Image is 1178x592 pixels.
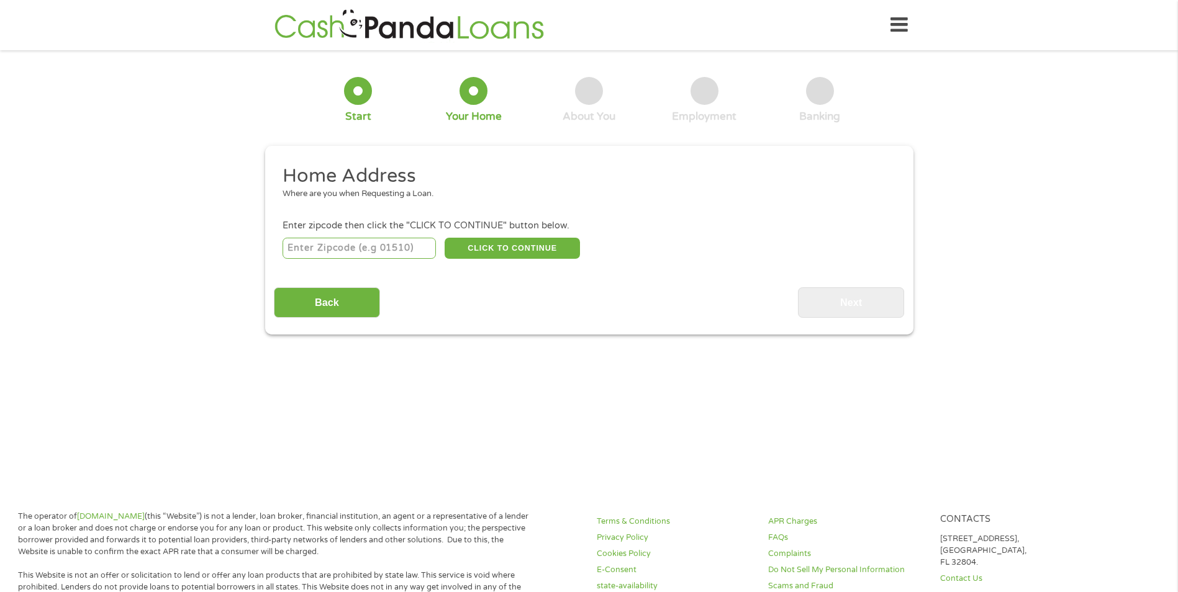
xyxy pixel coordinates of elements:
input: Next [798,287,904,318]
a: state-availability [597,580,753,592]
a: Privacy Policy [597,532,753,544]
div: Where are you when Requesting a Loan. [283,188,886,200]
button: CLICK TO CONTINUE [445,238,580,259]
div: Enter zipcode then click the "CLICK TO CONTINUE" button below. [283,219,895,233]
h4: Contacts [940,514,1097,526]
p: The operator of (this “Website”) is not a lender, loan broker, financial institution, an agent or... [18,511,533,558]
p: [STREET_ADDRESS], [GEOGRAPHIC_DATA], FL 32804. [940,533,1097,568]
a: Cookies Policy [597,548,753,560]
div: Your Home [446,110,502,123]
a: E-Consent [597,564,753,576]
a: Complaints [768,548,925,560]
a: Do Not Sell My Personal Information [768,564,925,576]
a: Terms & Conditions [597,516,753,527]
a: Scams and Fraud [768,580,925,592]
img: GetLoanNow Logo [271,7,548,43]
a: [DOMAIN_NAME] [77,511,145,521]
h2: Home Address [283,164,886,189]
input: Back [274,287,380,318]
div: Start [345,110,371,123]
a: APR Charges [768,516,925,527]
a: Contact Us [940,573,1097,585]
div: Employment [672,110,736,123]
div: About You [563,110,615,123]
a: FAQs [768,532,925,544]
input: Enter Zipcode (e.g 01510) [283,238,436,259]
div: Banking [799,110,840,123]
